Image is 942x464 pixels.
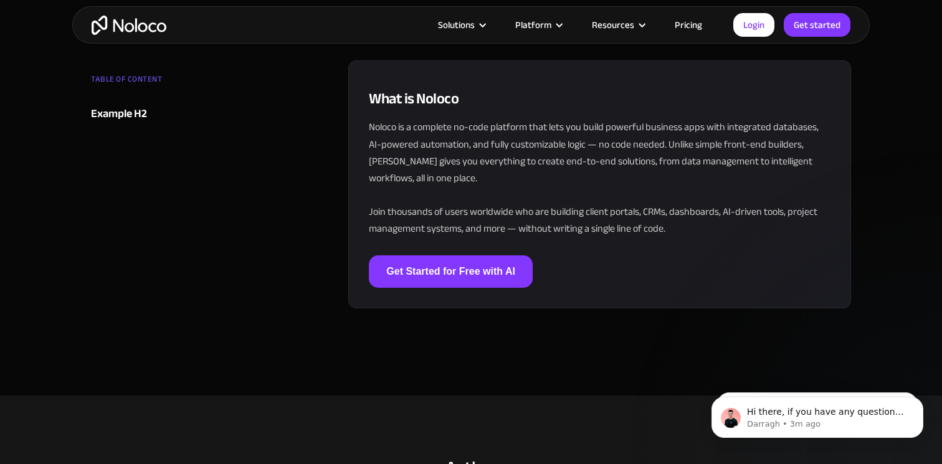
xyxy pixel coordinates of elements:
[91,105,242,123] a: Example H2
[91,70,242,95] div: TABLE OF CONTENT
[659,17,718,33] a: Pricing
[733,13,774,37] a: Login
[500,17,576,33] div: Platform
[784,13,850,37] a: Get started
[515,17,551,33] div: Platform
[422,17,500,33] div: Solutions
[92,16,166,35] a: home
[369,119,830,237] p: Noloco is a complete no-code platform that lets you build powerful business apps with integrated ...
[369,255,533,288] a: Get Started for Free with AI
[438,17,475,33] div: Solutions
[576,17,659,33] div: Resources
[91,105,147,123] div: Example H2
[693,371,942,458] iframe: Intercom notifications message
[369,88,830,110] h3: What is Noloco
[592,17,634,33] div: Resources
